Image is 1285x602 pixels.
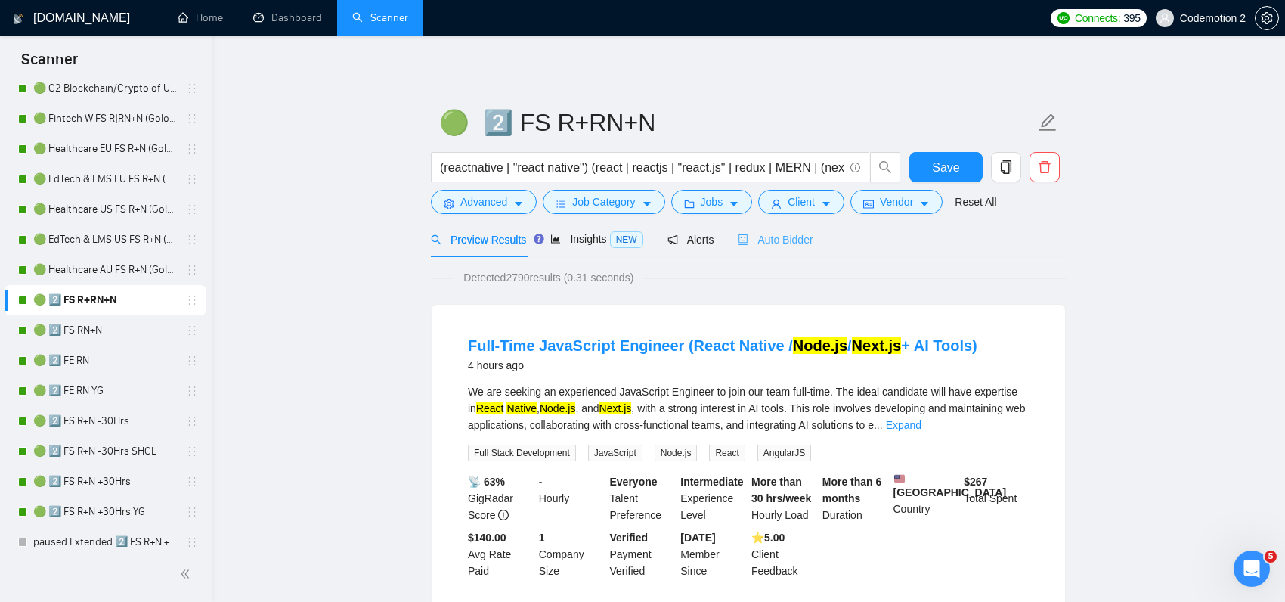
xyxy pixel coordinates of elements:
b: 📡 63% [468,476,505,488]
span: Vendor [880,194,913,210]
b: - [539,476,543,488]
span: Jobs [701,194,723,210]
mark: Node.js [540,402,575,414]
a: 🟢 2️⃣ FE RN YG [33,376,177,406]
span: setting [1256,12,1278,24]
span: holder [186,234,198,246]
a: Expand [886,419,921,431]
div: Member Since [677,529,748,579]
a: paused Extended 2️⃣ FS R+N +30Hrs YG [33,527,177,557]
div: Hourly Load [748,473,819,523]
span: Detected 2790 results (0.31 seconds) [453,269,644,286]
div: Total Spent [961,473,1032,523]
a: 🟢 EdTech & LMS EU FS R+N (Golovach FS) [33,164,177,194]
span: holder [186,536,198,548]
span: holder [186,445,198,458]
div: GigRadar Score [465,473,536,523]
span: holder [186,203,198,216]
b: $ 267 [964,476,987,488]
span: idcard [863,198,874,209]
a: 🟢 2️⃣ FS R+N +30Hrs [33,467,177,497]
span: React [709,445,745,461]
span: 395 [1123,10,1140,26]
a: 🟢 Healthcare AU FS R+N (Golovach FS) [33,255,177,285]
span: holder [186,113,198,125]
span: Scanner [9,48,90,80]
span: area-chart [550,234,561,244]
a: 🟢 Fintech W FS R|RN+N (Golovach FS) [33,104,177,134]
button: copy [991,152,1021,182]
span: holder [186,294,198,306]
span: Insights [550,233,642,245]
span: caret-down [729,198,739,209]
a: 🟢 C2 Blockchain/Crypto of US FS R+N [33,73,177,104]
span: holder [186,506,198,518]
span: JavaScript [588,445,642,461]
a: 🟢 Healthcare EU FS R+N (Golovach FS) [33,134,177,164]
span: caret-down [513,198,524,209]
img: 🇺🇸 [894,473,905,484]
span: Alerts [667,234,714,246]
b: [DATE] [680,532,715,544]
a: 🟢 EdTech & LMS US FS R+N (Golovach FS) [33,225,177,255]
button: delete [1030,152,1060,182]
span: holder [186,385,198,397]
div: Avg Rate Paid [465,529,536,579]
span: Auto Bidder [738,234,813,246]
div: Experience Level [677,473,748,523]
span: holder [186,324,198,337]
div: Duration [819,473,890,523]
button: folderJobscaret-down [671,190,753,214]
span: user [771,198,782,209]
mark: Native [506,402,537,414]
iframe: Intercom live chat [1234,551,1270,587]
b: More than 30 hrs/week [751,476,811,504]
span: caret-down [821,198,831,209]
span: holder [186,415,198,427]
span: search [871,160,899,174]
span: Preview Results [431,234,526,246]
input: Scanner name... [439,104,1035,141]
b: $140.00 [468,532,506,544]
b: [GEOGRAPHIC_DATA] [893,473,1007,498]
div: Payment Verified [607,529,678,579]
button: barsJob Categorycaret-down [543,190,664,214]
span: NEW [610,231,643,248]
div: Tooltip anchor [532,232,546,246]
span: info-circle [498,510,509,520]
span: holder [186,143,198,155]
a: 🟢 2️⃣ FE RN [33,346,177,376]
a: Reset All [955,194,996,210]
button: settingAdvancedcaret-down [431,190,537,214]
button: idcardVendorcaret-down [850,190,943,214]
span: bars [556,198,566,209]
a: 🟢 Healthcare US FS R+N (Golovach FS) [33,194,177,225]
span: setting [444,198,454,209]
a: setting [1255,12,1279,24]
span: Client [788,194,815,210]
span: double-left [180,566,195,582]
mark: React [476,402,504,414]
span: holder [186,264,198,276]
b: ⭐️ 5.00 [751,532,785,544]
button: search [870,152,900,182]
button: userClientcaret-down [758,190,844,214]
b: Verified [610,532,649,544]
span: 5 [1265,551,1277,563]
mark: Next.js [852,337,902,354]
input: Search Freelance Jobs... [440,158,844,177]
span: info-circle [850,163,860,172]
span: edit [1038,113,1057,132]
a: 🟢 2️⃣ FS R+N -30Hrs SHCL [33,436,177,467]
span: ... [874,419,883,431]
span: holder [186,476,198,488]
mark: Node.js [793,337,847,354]
span: holder [186,82,198,95]
span: folder [684,198,695,209]
a: 🟢 2️⃣ FS R+N -30Hrs [33,406,177,436]
div: Country [890,473,961,523]
a: homeHome [178,11,223,24]
span: Advanced [460,194,507,210]
mark: Next.js [599,402,632,414]
span: Save [932,158,959,177]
